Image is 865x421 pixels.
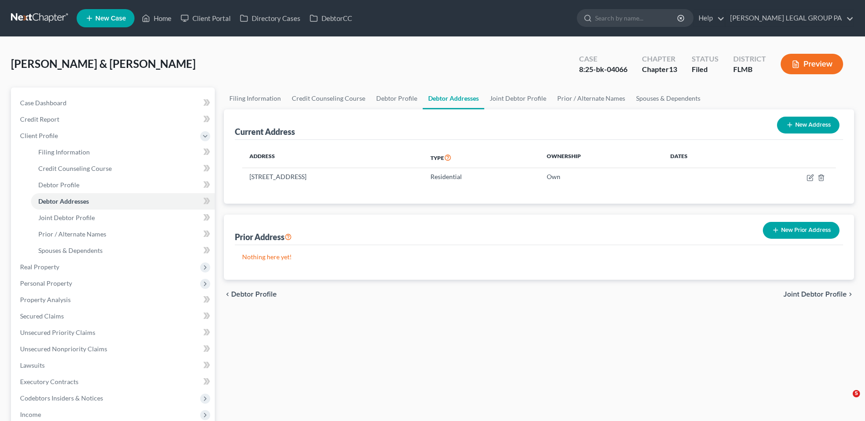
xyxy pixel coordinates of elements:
[663,147,744,168] th: Dates
[595,10,679,26] input: Search by name...
[20,329,95,336] span: Unsecured Priority Claims
[20,132,58,139] span: Client Profile
[13,374,215,390] a: Executory Contracts
[38,246,103,254] span: Spouses & Dependents
[235,231,292,242] div: Prior Address
[692,54,719,64] div: Status
[11,57,196,70] span: [PERSON_NAME] & [PERSON_NAME]
[38,230,106,238] span: Prior / Alternate Names
[20,99,67,107] span: Case Dashboard
[137,10,176,26] a: Home
[31,226,215,242] a: Prior / Alternate Names
[31,177,215,193] a: Debtor Profile
[95,15,126,22] span: New Case
[305,10,357,26] a: DebtorCC
[777,117,839,133] button: New Address
[242,147,423,168] th: Address
[847,291,854,298] i: chevron_right
[224,291,231,298] i: chevron_left
[13,292,215,308] a: Property Analysis
[31,160,215,177] a: Credit Counseling Course
[733,64,766,75] div: FLMB
[231,291,277,298] span: Debtor Profile
[242,252,836,262] p: Nothing here yet!
[20,361,45,369] span: Lawsuits
[242,168,423,185] td: [STREET_ADDRESS]
[224,291,277,298] button: chevron_left Debtor Profile
[484,87,552,109] a: Joint Debtor Profile
[20,279,72,287] span: Personal Property
[423,147,539,168] th: Type
[642,64,677,75] div: Chapter
[539,168,663,185] td: Own
[763,222,839,239] button: New Prior Address
[669,65,677,73] span: 13
[31,210,215,226] a: Joint Debtor Profile
[13,324,215,341] a: Unsecured Priority Claims
[20,411,41,418] span: Income
[642,54,677,64] div: Chapter
[38,181,79,189] span: Debtor Profile
[692,64,719,75] div: Filed
[631,87,706,109] a: Spouses & Dependents
[834,390,856,412] iframe: Intercom live chat
[20,263,59,271] span: Real Property
[286,87,371,109] a: Credit Counseling Course
[579,54,627,64] div: Case
[694,10,725,26] a: Help
[20,394,103,402] span: Codebtors Insiders & Notices
[13,111,215,128] a: Credit Report
[552,87,631,109] a: Prior / Alternate Names
[224,87,286,109] a: Filing Information
[783,291,854,298] button: Joint Debtor Profile chevron_right
[38,197,89,205] span: Debtor Addresses
[235,126,295,137] div: Current Address
[31,242,215,259] a: Spouses & Dependents
[579,64,627,75] div: 8:25-bk-04066
[783,291,847,298] span: Joint Debtor Profile
[20,296,71,303] span: Property Analysis
[781,54,843,74] button: Preview
[20,378,78,385] span: Executory Contracts
[20,312,64,320] span: Secured Claims
[423,87,484,109] a: Debtor Addresses
[38,148,90,156] span: Filing Information
[539,147,663,168] th: Ownership
[235,10,305,26] a: Directory Cases
[13,95,215,111] a: Case Dashboard
[853,390,860,397] span: 5
[31,193,215,210] a: Debtor Addresses
[13,308,215,324] a: Secured Claims
[31,144,215,160] a: Filing Information
[423,168,539,185] td: Residential
[725,10,854,26] a: [PERSON_NAME] LEGAL GROUP PA
[176,10,235,26] a: Client Portal
[733,54,766,64] div: District
[20,345,107,353] span: Unsecured Nonpriority Claims
[371,87,423,109] a: Debtor Profile
[38,164,112,172] span: Credit Counseling Course
[38,214,95,221] span: Joint Debtor Profile
[13,357,215,374] a: Lawsuits
[13,341,215,357] a: Unsecured Nonpriority Claims
[20,115,59,123] span: Credit Report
